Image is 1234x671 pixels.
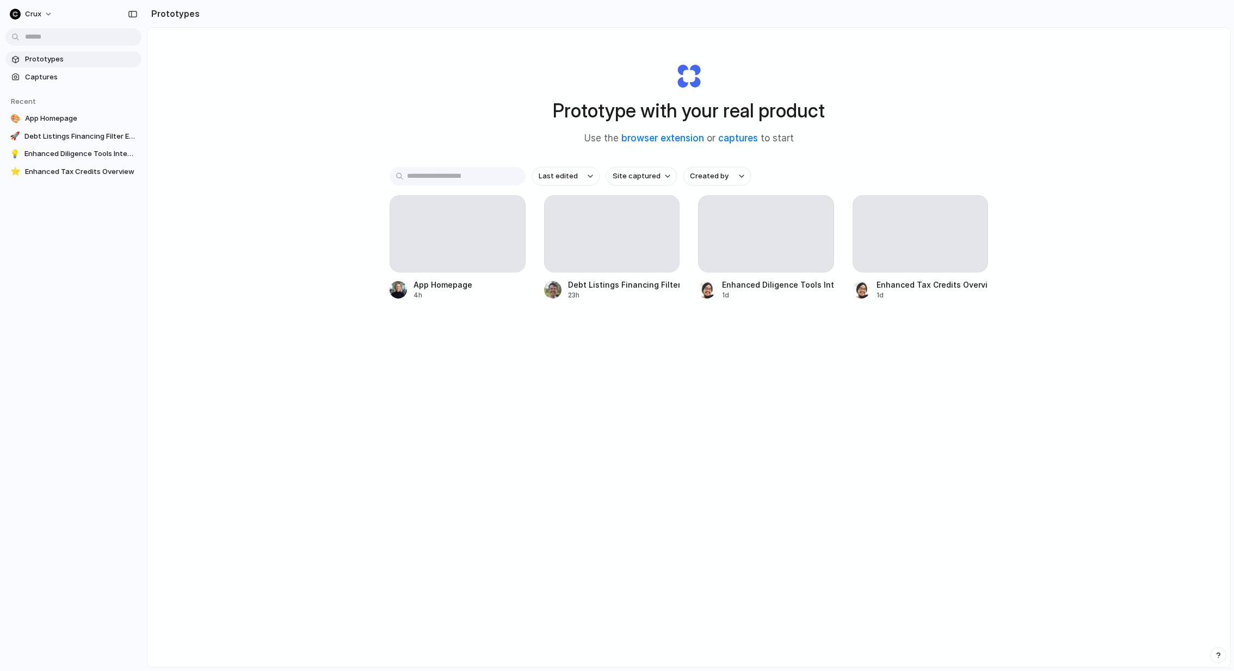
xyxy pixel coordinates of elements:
span: Enhanced Tax Credits Overview [25,166,137,177]
div: Debt Listings Financing Filter Enhancements [568,279,680,290]
a: Enhanced Tax Credits Overview1d [853,195,989,300]
a: Debt Listings Financing Filter Enhancements23h [544,195,680,300]
div: 1d [877,290,989,300]
button: Site captured [606,167,677,185]
div: 1d [722,290,834,300]
span: Debt Listings Financing Filter Enhancements [24,131,137,142]
div: 🚀 [10,131,20,142]
span: Recent [11,97,36,105]
div: 💡 [10,148,20,159]
h1: Prototype with your real product [553,96,825,125]
div: App Homepage [414,279,472,290]
span: Site captured [613,171,661,182]
div: Enhanced Tax Credits Overview [877,279,989,290]
div: ⭐ [10,166,21,177]
a: 🎨App Homepage [5,110,141,127]
button: Last edited [532,167,600,185]
span: Last edited [539,171,578,182]
a: App Homepage4h [390,195,526,300]
a: ⭐Enhanced Tax Credits Overview [5,164,141,180]
span: Prototypes [25,54,137,65]
h2: Prototypes [147,7,200,20]
span: Crux [25,9,41,20]
a: browser extension [621,133,704,144]
span: Created by [690,171,729,182]
span: App Homepage [25,113,137,124]
span: Use the or to start [584,132,794,146]
div: 🎨 [10,113,21,124]
a: 🚀Debt Listings Financing Filter Enhancements [5,128,141,145]
a: captures [718,133,758,144]
button: Created by [683,167,751,185]
span: Captures [25,72,137,83]
a: Prototypes [5,51,141,67]
a: 💡Enhanced Diligence Tools Integration [5,146,141,162]
div: 4h [414,290,472,300]
div: 23h [568,290,680,300]
a: Captures [5,69,141,85]
button: Crux [5,5,58,23]
span: Enhanced Diligence Tools Integration [24,148,137,159]
div: Enhanced Diligence Tools Integration [722,279,834,290]
a: Enhanced Diligence Tools Integration1d [698,195,834,300]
